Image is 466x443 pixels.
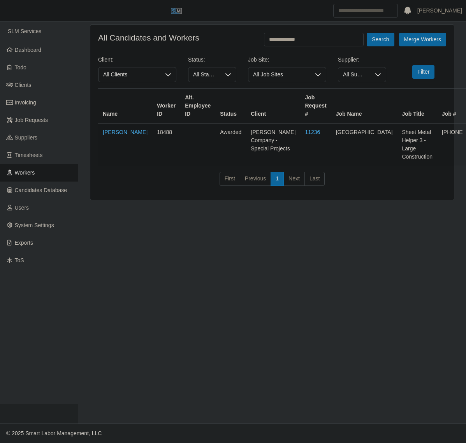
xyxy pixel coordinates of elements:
span: All Statuses [188,67,220,82]
th: Job Name [331,89,397,124]
td: [GEOGRAPHIC_DATA] [331,123,397,166]
span: Exports [15,240,33,246]
h4: All Candidates and Workers [98,33,199,42]
span: Job Requests [15,117,48,123]
label: Supplier: [338,56,359,64]
span: Suppliers [15,134,37,141]
a: 11236 [305,129,320,135]
th: Status [215,89,246,124]
span: Users [15,205,29,211]
button: Filter [412,65,434,79]
label: Job Site: [248,56,269,64]
label: Client: [98,56,114,64]
span: Dashboard [15,47,42,53]
span: Todo [15,64,26,71]
span: SLM Services [8,28,41,34]
button: Search [367,33,394,46]
th: Worker ID [152,89,180,124]
span: © 2025 Smart Labor Management, LLC [6,430,102,436]
td: Sheet Metal Helper 3 - Large Construction [397,123,437,166]
span: Timesheets [15,152,43,158]
td: awarded [215,123,246,166]
span: System Settings [15,222,54,228]
input: Search [333,4,398,18]
span: All Clients [98,67,160,82]
span: Workers [15,169,35,176]
span: All Job Sites [248,67,310,82]
span: All Suppliers [338,67,370,82]
th: Alt. Employee ID [180,89,215,124]
label: Status: [188,56,205,64]
nav: pagination [98,172,446,192]
span: Invoicing [15,99,36,106]
span: ToS [15,257,24,263]
a: [PERSON_NAME] [417,7,462,15]
span: Clients [15,82,32,88]
img: SLM Logo [171,5,182,17]
th: Name [98,89,152,124]
td: 18488 [152,123,180,166]
span: Candidates Database [15,187,67,193]
button: Merge Workers [399,33,446,46]
th: Job Request # [300,89,331,124]
a: 1 [271,172,284,186]
th: Job Title [397,89,437,124]
td: [PERSON_NAME] Company - Special Projects [246,123,300,166]
a: [PERSON_NAME] [103,129,148,135]
th: Client [246,89,300,124]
